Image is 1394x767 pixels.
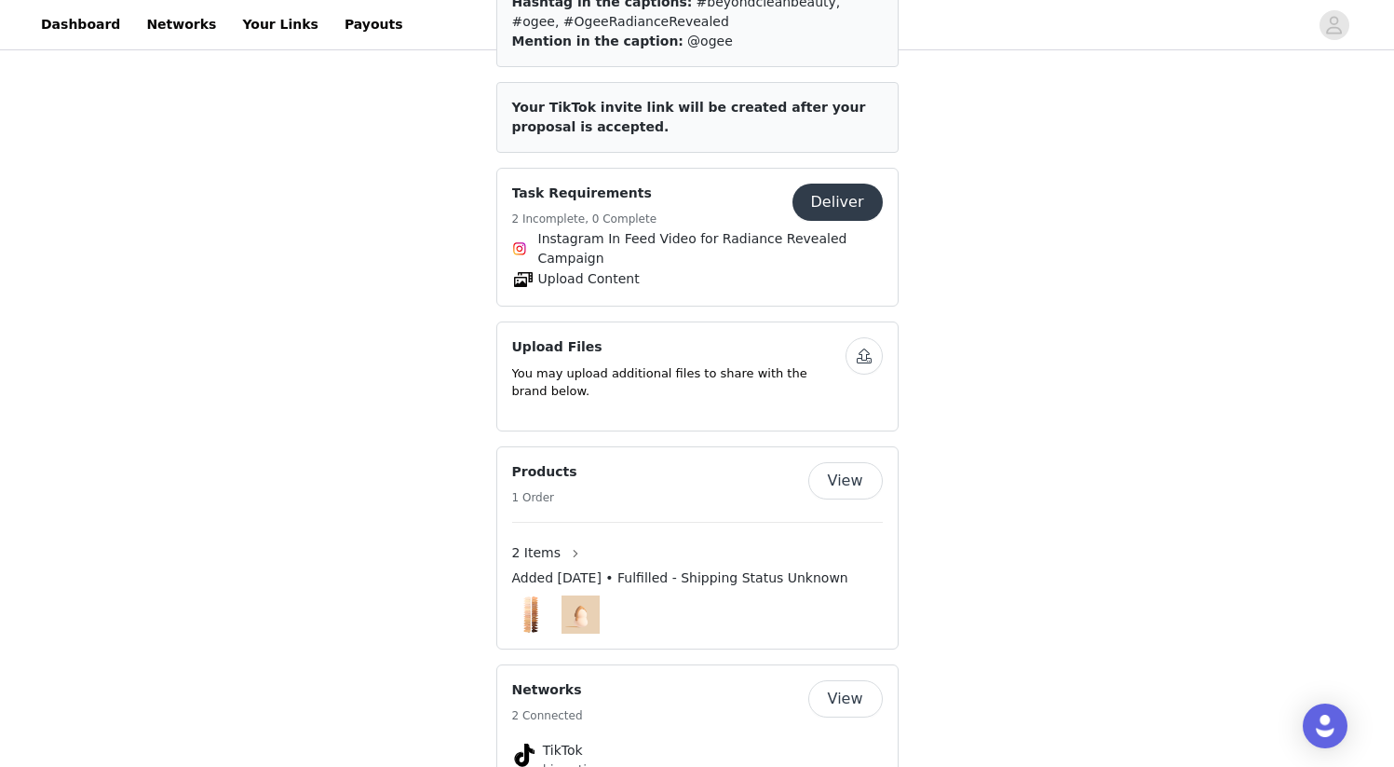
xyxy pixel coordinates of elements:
h4: Products [512,462,577,482]
span: Added [DATE] • Fulfilled - Shipping Status Unknown [512,568,848,588]
span: Instagram In Feed Video for Radiance Revealed Campaign [538,229,883,268]
span: @ogee [687,34,733,48]
div: Open Intercom Messenger [1303,704,1347,748]
p: You may upload additional files to share with the brand below. [512,364,846,401]
div: avatar [1325,10,1343,40]
h5: 2 Connected [512,707,583,724]
button: View [808,462,883,500]
a: Payouts [333,4,414,46]
div: Task Requirements [496,168,899,307]
h4: TikTok [543,741,852,760]
h4: Task Requirements [512,184,657,203]
img: The Perfecting Sponge* [562,596,600,634]
button: View [808,680,883,718]
div: Products [496,446,899,650]
span: 2 Items [512,543,562,563]
img: Complexion Perfecting Concealer* [512,596,550,634]
h5: 1 Order [512,489,577,506]
a: Your Links [231,4,330,46]
h4: Networks [512,680,583,700]
a: Networks [135,4,227,46]
span: Upload Content [538,269,640,289]
img: Instagram Icon [512,241,527,256]
span: Mention in the caption: [512,34,683,48]
h4: Upload Files [512,337,846,357]
span: Your TikTok invite link will be created after your proposal is accepted. [512,100,866,134]
h5: 2 Incomplete, 0 Complete [512,211,657,227]
a: Dashboard [30,4,131,46]
button: Deliver [792,184,883,221]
